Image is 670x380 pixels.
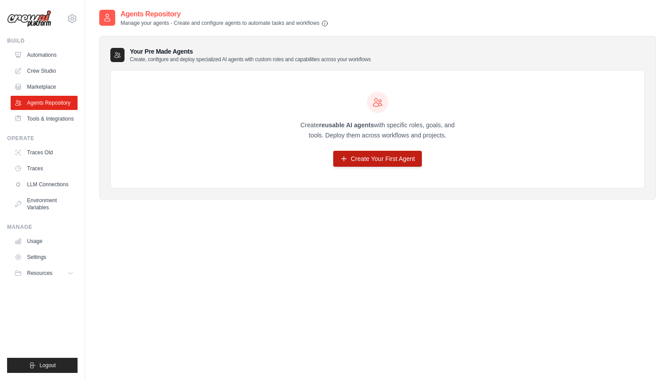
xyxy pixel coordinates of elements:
[11,250,78,264] a: Settings
[27,270,52,277] span: Resources
[121,9,328,20] h2: Agents Repository
[11,193,78,215] a: Environment Variables
[39,362,56,369] span: Logout
[11,48,78,62] a: Automations
[333,151,422,167] a: Create Your First Agent
[11,161,78,176] a: Traces
[7,135,78,142] div: Operate
[11,80,78,94] a: Marketplace
[7,358,78,373] button: Logout
[319,121,374,129] strong: reusable AI agents
[7,37,78,44] div: Build
[7,10,51,27] img: Logo
[11,177,78,192] a: LLM Connections
[11,234,78,248] a: Usage
[130,56,371,63] p: Create, configure and deploy specialized AI agents with custom roles and capabilities across your...
[11,112,78,126] a: Tools & Integrations
[130,47,371,63] h3: Your Pre Made Agents
[11,96,78,110] a: Agents Repository
[11,145,78,160] a: Traces Old
[292,120,463,141] p: Create with specific roles, goals, and tools. Deploy them across workflows and projects.
[121,20,328,27] p: Manage your agents - Create and configure agents to automate tasks and workflows
[7,223,78,231] div: Manage
[11,64,78,78] a: Crew Studio
[11,266,78,280] button: Resources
